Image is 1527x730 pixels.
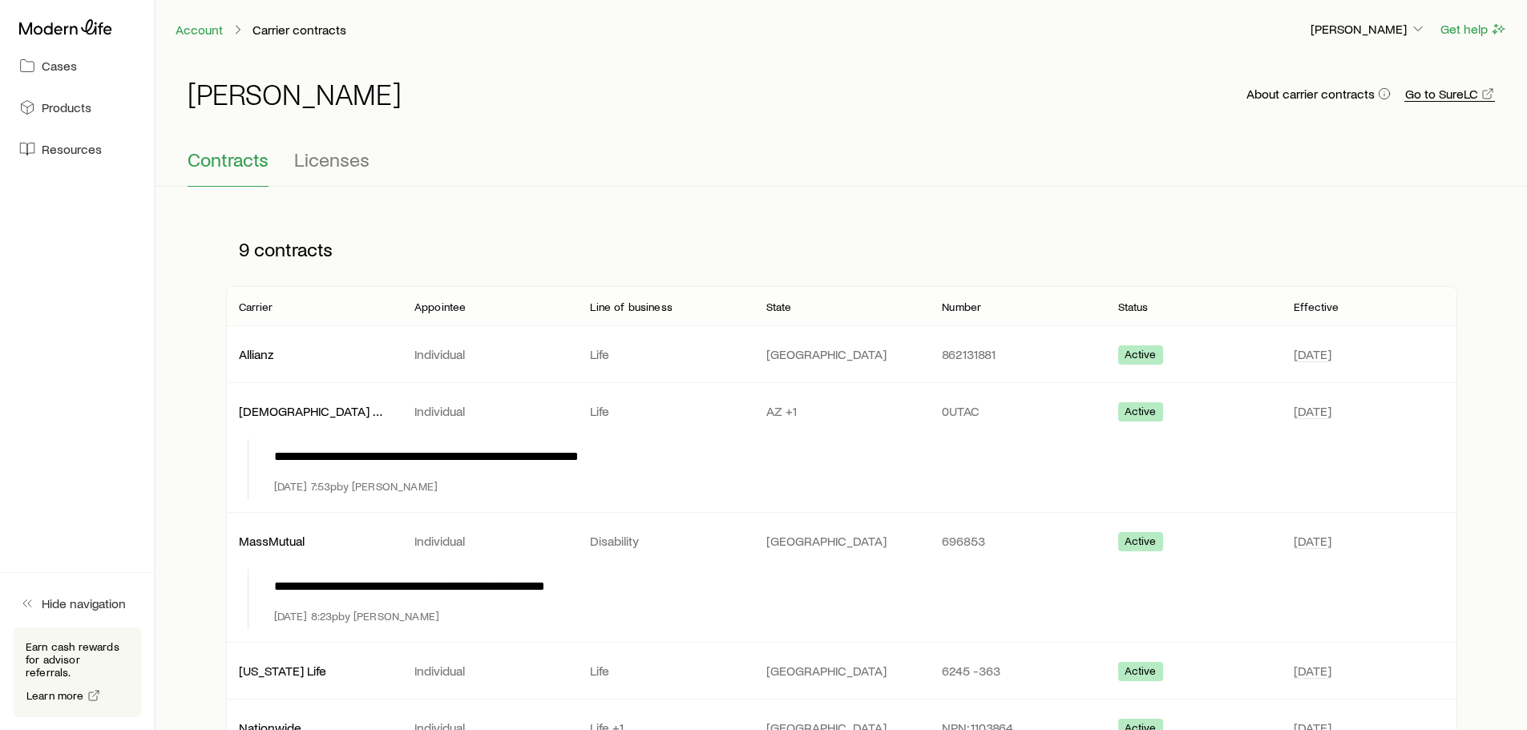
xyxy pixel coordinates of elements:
span: [DATE] [1294,533,1331,549]
p: Life [590,346,740,362]
span: Learn more [26,690,84,701]
p: Individual [414,663,564,679]
p: [GEOGRAPHIC_DATA] [766,663,916,679]
p: [GEOGRAPHIC_DATA] [766,346,916,362]
span: Active [1125,405,1157,421]
span: [DATE] [1294,346,1331,362]
span: Licenses [294,148,370,171]
span: [DATE] [1294,403,1331,419]
span: 9 [239,238,249,260]
p: MassMutual [239,533,389,549]
p: Number [942,300,981,313]
p: [US_STATE] Life [239,663,389,679]
h1: [PERSON_NAME] [188,78,402,110]
p: Carrier [239,300,273,313]
p: [DEMOGRAPHIC_DATA] General [239,403,389,419]
p: Line of business [590,300,673,313]
span: Products [42,99,91,115]
p: Carrier contracts [252,22,346,38]
p: State [766,300,792,313]
p: Individual [414,403,564,419]
button: [PERSON_NAME] [1310,20,1427,39]
p: Effective [1294,300,1339,313]
span: Hide navigation [42,595,126,611]
p: AZ +1 [766,403,916,419]
a: Products [13,90,141,125]
button: Hide navigation [13,586,141,621]
p: [DATE] 7:53p by [PERSON_NAME] [274,480,438,493]
span: Active [1125,534,1157,551]
a: Cases [13,48,141,83]
p: 696853 [942,533,1092,549]
p: Individual [414,533,564,549]
p: Disability [590,533,740,549]
p: 0UTAC [942,403,1092,419]
span: Resources [42,141,102,157]
button: Get help [1440,20,1508,38]
span: Cases [42,58,77,74]
p: Allianz [239,346,389,362]
p: Earn cash rewards for advisor referrals. [26,640,128,679]
p: 862131881 [942,346,1092,362]
a: Resources [13,131,141,167]
p: Appointee [414,300,466,313]
p: [PERSON_NAME] [1311,21,1426,37]
p: Status [1118,300,1149,313]
p: 6245 -363 [942,663,1092,679]
p: [DATE] 8:23p by [PERSON_NAME] [274,610,439,623]
span: Contracts [188,148,269,171]
span: Active [1125,348,1157,365]
span: Active [1125,664,1157,681]
div: Contracting sub-page tabs [188,148,1495,187]
p: Individual [414,346,564,362]
p: Life [590,663,740,679]
div: Earn cash rewards for advisor referrals.Learn more [13,627,141,717]
button: About carrier contracts [1246,87,1392,102]
span: [DATE] [1294,663,1331,679]
a: Go to SureLC [1404,87,1495,102]
p: [GEOGRAPHIC_DATA] [766,533,916,549]
span: contracts [254,238,333,260]
a: Account [175,22,224,38]
p: Life [590,403,740,419]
